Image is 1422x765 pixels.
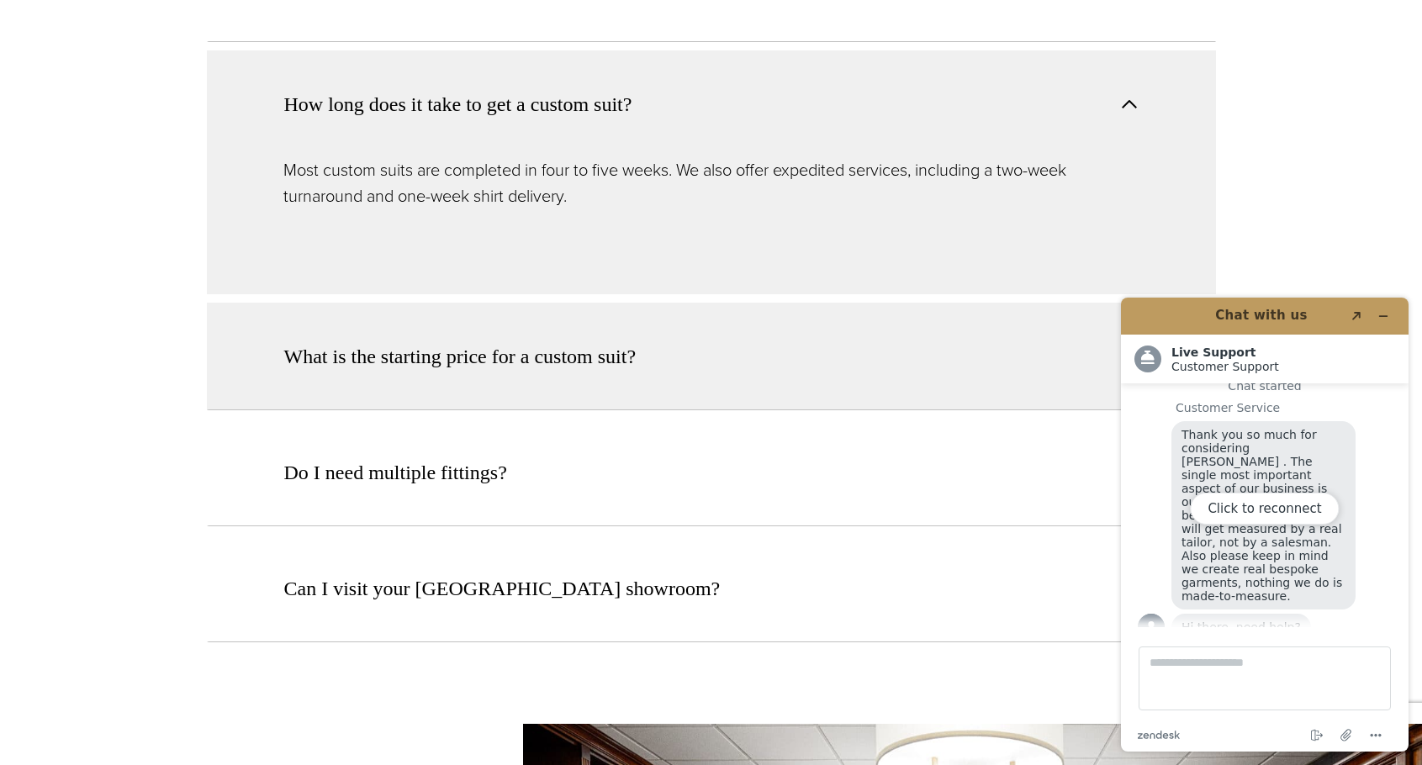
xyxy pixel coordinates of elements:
iframe: Find more information here [1107,284,1422,765]
button: What is the starting price for a custom suit? [207,303,1216,410]
button: How long does it take to get a custom suit? [207,50,1216,157]
span: Chat [37,12,71,27]
button: Do I need multiple fittings? [207,419,1216,526]
span: How long does it take to get a custom suit? [284,89,632,119]
button: Can I visit your [GEOGRAPHIC_DATA] showroom? [207,535,1216,642]
div: How long does it take to get a custom suit? [207,157,1216,294]
p: Most custom suits are completed in four to five weeks. We also offer expedited services, includin... [283,157,1139,209]
span: What is the starting price for a custom suit? [284,341,637,372]
span: Can I visit your [GEOGRAPHIC_DATA] showroom? [284,573,721,604]
span: Do I need multiple fittings? [284,457,507,488]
